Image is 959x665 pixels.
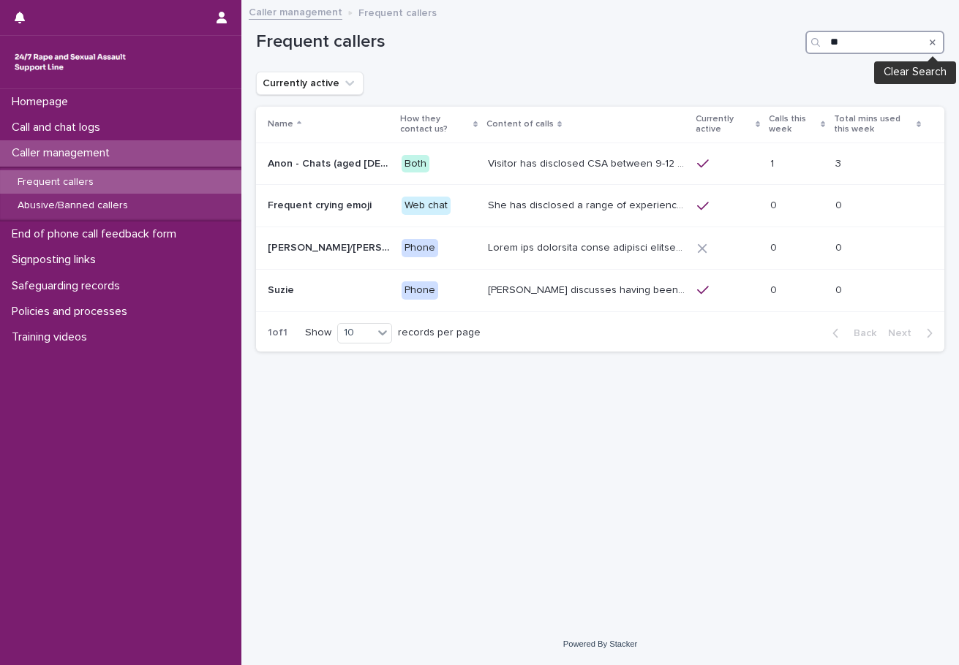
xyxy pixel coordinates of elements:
[6,176,105,189] p: Frequent callers
[805,31,944,54] input: Search
[268,281,297,297] p: Suzie
[835,281,845,297] p: 0
[835,197,845,212] p: 0
[12,47,129,77] img: rhQMoQhaT3yELyF149Cw
[770,155,777,170] p: 1
[268,239,393,254] p: [PERSON_NAME]/[PERSON_NAME]
[256,227,944,270] tr: [PERSON_NAME]/[PERSON_NAME][PERSON_NAME]/[PERSON_NAME] PhoneLorem ips dolorsita conse adipisci el...
[770,239,780,254] p: 0
[402,155,429,173] div: Both
[400,111,470,138] p: How they contact us?
[402,281,438,300] div: Phone
[6,146,121,160] p: Caller management
[256,315,299,351] p: 1 of 1
[398,327,481,339] p: records per page
[256,72,364,95] button: Currently active
[769,111,817,138] p: Calls this week
[835,239,845,254] p: 0
[402,197,451,215] div: Web chat
[256,269,944,311] tr: SuzieSuzie Phone[PERSON_NAME] discusses having been raped and sexually assaulted twice by a man w...
[402,239,438,257] div: Phone
[256,142,944,185] tr: Anon - Chats (aged [DEMOGRAPHIC_DATA])Anon - Chats (aged [DEMOGRAPHIC_DATA]) BothVisitor has disc...
[882,327,944,340] button: Next
[488,197,688,212] p: She has disclosed a range of experiences of ongoing and past sexual violence, including being rap...
[6,279,132,293] p: Safeguarding records
[696,111,752,138] p: Currently active
[834,111,913,138] p: Total mins used this week
[268,116,293,132] p: Name
[6,121,112,134] p: Call and chat logs
[249,3,342,20] a: Caller management
[488,239,688,254] p: Jamie has described being sexually abused by both parents. Jamie was put into care when young (5/...
[6,95,80,109] p: Homepage
[6,330,99,344] p: Training videos
[338,325,373,341] div: 10
[305,327,331,339] p: Show
[268,155,393,170] p: Anon - Chats (aged 16 -17)
[835,155,844,170] p: 3
[6,227,188,241] p: End of phone call feedback form
[845,328,876,338] span: Back
[358,4,437,20] p: Frequent callers
[256,185,944,227] tr: Frequent crying emojiFrequent crying emoji Web chatShe has disclosed a range of experiences of on...
[6,253,108,267] p: Signposting links
[6,199,140,212] p: Abusive/Banned callers
[256,31,800,53] h1: Frequent callers
[770,197,780,212] p: 0
[888,328,920,338] span: Next
[488,281,688,297] p: Suzie discusses having been raped and sexually assaulted twice by a man who she was caring for. T...
[488,155,688,170] p: Visitor has disclosed CSA between 9-12 years of age involving brother in law who lifted them out ...
[770,281,780,297] p: 0
[486,116,554,132] p: Content of calls
[821,327,882,340] button: Back
[6,305,139,319] p: Policies and processes
[563,639,637,648] a: Powered By Stacker
[268,197,375,212] p: Frequent crying emoji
